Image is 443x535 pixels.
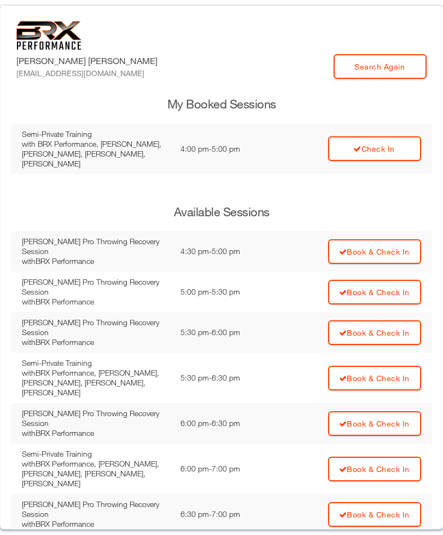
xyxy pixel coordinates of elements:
div: with BRX Performance [22,428,170,438]
a: Book & Check In [328,502,421,527]
a: Check In [328,136,421,161]
h3: My Booked Sessions [11,96,432,113]
div: Semi-Private Training [22,449,170,459]
td: 4:00 pm - 5:00 pm [175,124,276,174]
div: with BRX Performance, [PERSON_NAME], [PERSON_NAME], [PERSON_NAME], [PERSON_NAME] [22,368,170,398]
label: [PERSON_NAME] [PERSON_NAME] [16,54,158,79]
td: 4:30 pm - 5:00 pm [175,231,276,272]
img: 6f7da32581c89ca25d665dc3aae533e4f14fe3ef_original.svg [16,21,81,50]
td: 5:00 pm - 5:30 pm [175,272,276,312]
div: [PERSON_NAME] Pro Throwing Recovery Session [22,409,170,428]
div: with BRX Performance [22,337,170,347]
div: [PERSON_NAME] Pro Throwing Recovery Session [22,318,170,337]
h3: Available Sessions [11,204,432,221]
a: Search Again [334,54,427,79]
td: 6:00 pm - 6:30 pm [175,403,276,444]
div: [PERSON_NAME] Pro Throwing Recovery Session [22,277,170,297]
div: [PERSON_NAME] Pro Throwing Recovery Session [22,237,170,256]
div: with BRX Performance [22,256,170,266]
td: 6:00 pm - 7:00 pm [175,444,276,494]
div: with BRX Performance, [PERSON_NAME], [PERSON_NAME], [PERSON_NAME], [PERSON_NAME] [22,459,170,488]
td: 5:30 pm - 6:30 pm [175,353,276,403]
a: Book & Check In [328,280,421,304]
a: Book & Check In [328,320,421,345]
a: Book & Check In [328,366,421,390]
div: [PERSON_NAME] Pro Throwing Recovery Session [22,499,170,519]
div: Semi-Private Training [22,129,170,139]
div: with BRX Performance, [PERSON_NAME], [PERSON_NAME], [PERSON_NAME], [PERSON_NAME] [22,139,170,169]
div: with BRX Performance [22,519,170,529]
a: Book & Check In [328,411,421,436]
td: 5:30 pm - 6:00 pm [175,312,276,353]
a: Book & Check In [328,239,421,264]
a: Book & Check In [328,457,421,481]
div: with BRX Performance [22,297,170,307]
td: 6:30 pm - 7:00 pm [175,494,276,534]
div: [EMAIL_ADDRESS][DOMAIN_NAME] [16,67,158,79]
div: Semi-Private Training [22,358,170,368]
